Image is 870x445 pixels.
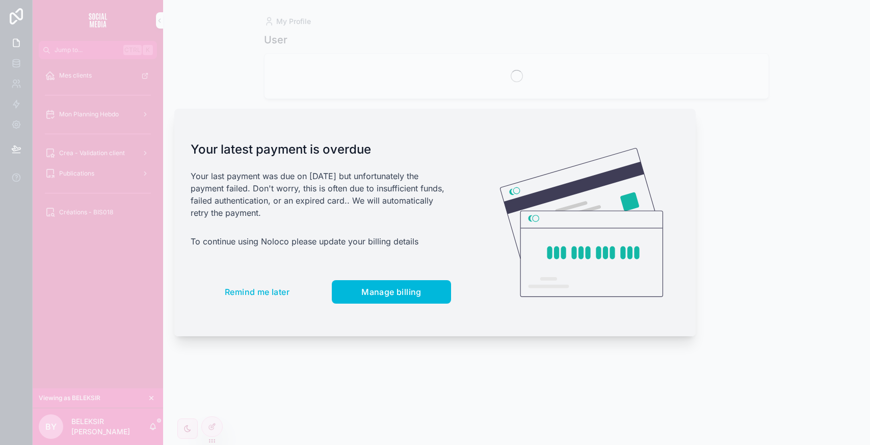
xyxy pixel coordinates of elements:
p: To continue using Noloco please update your billing details [191,235,451,248]
p: Your last payment was due on [DATE] but unfortunately the payment failed. Don't worry, this is of... [191,170,451,219]
span: Remind me later [225,287,289,297]
h1: Your latest payment is overdue [191,141,451,158]
img: Credit card illustration [500,148,663,297]
button: Manage billing [332,280,451,304]
button: Remind me later [191,280,324,304]
span: Manage billing [361,287,421,297]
